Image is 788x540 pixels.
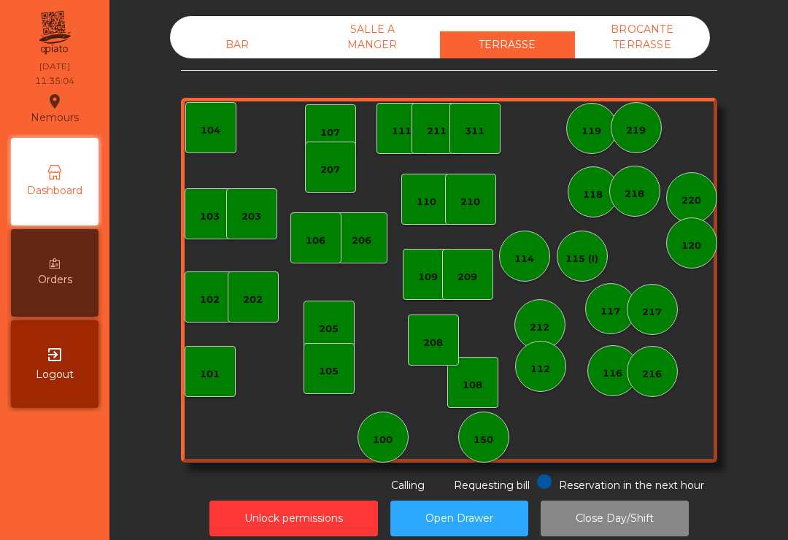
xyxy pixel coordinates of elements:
[582,124,601,139] div: 119
[541,501,689,536] button: Close Day/Shift
[603,366,622,381] div: 116
[209,501,378,536] button: Unlock permissions
[170,31,305,58] div: BAR
[36,7,72,58] img: qpiato
[626,123,646,138] div: 219
[306,234,325,248] div: 106
[418,270,438,285] div: 109
[681,239,701,253] div: 120
[454,479,530,492] span: Requesting bill
[27,183,82,198] span: Dashboard
[243,293,263,307] div: 202
[38,272,72,288] span: Orders
[305,16,440,58] div: SALLE A MANGER
[474,433,493,447] div: 150
[39,60,70,73] div: [DATE]
[36,367,74,382] span: Logout
[352,234,371,248] div: 206
[642,367,662,382] div: 216
[575,16,710,58] div: BROCANTE TERRASSE
[427,124,447,139] div: 211
[35,74,74,88] div: 11:35:04
[600,304,620,319] div: 117
[423,336,443,350] div: 208
[514,252,534,266] div: 114
[465,124,484,139] div: 311
[320,126,340,140] div: 107
[625,187,644,201] div: 218
[463,378,482,393] div: 108
[242,209,261,224] div: 203
[642,305,662,320] div: 217
[440,31,575,58] div: TERRASSE
[200,367,220,382] div: 101
[559,479,704,492] span: Reservation in the next hour
[46,93,63,110] i: location_on
[200,293,220,307] div: 102
[565,252,598,266] div: 115 (I)
[390,501,528,536] button: Open Drawer
[417,195,436,209] div: 110
[319,322,339,336] div: 205
[460,195,480,209] div: 210
[31,90,79,127] div: Nemours
[392,124,412,139] div: 111
[373,433,393,447] div: 100
[46,346,63,363] i: exit_to_app
[320,163,340,177] div: 207
[457,270,477,285] div: 209
[530,362,550,377] div: 112
[530,320,549,335] div: 212
[319,364,339,379] div: 105
[391,479,425,492] span: Calling
[583,188,603,202] div: 118
[200,209,220,224] div: 103
[201,123,220,138] div: 104
[681,193,701,208] div: 220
